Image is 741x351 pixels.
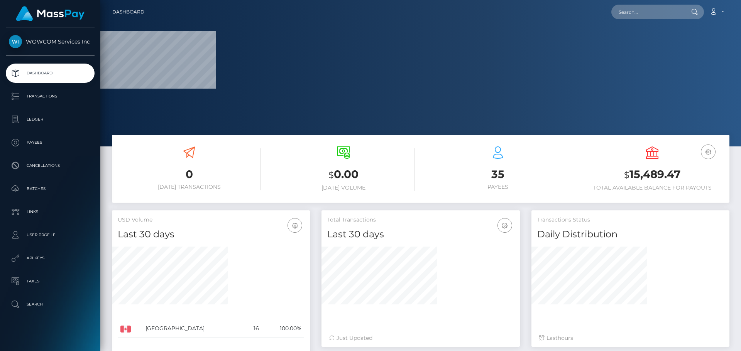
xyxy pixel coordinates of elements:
h3: 35 [426,167,569,182]
small: $ [624,170,629,180]
a: Dashboard [6,64,95,83]
a: Taxes [6,272,95,291]
p: Payees [9,137,91,148]
h3: 0 [118,167,261,182]
input: Search... [611,5,684,19]
p: API Keys [9,252,91,264]
h6: [DATE] Volume [272,185,415,191]
a: Ledger [6,110,95,129]
h5: Transactions Status [537,216,724,224]
h6: Payees [426,184,569,190]
p: Transactions [9,91,91,102]
h6: [DATE] Transactions [118,184,261,190]
a: Batches [6,179,95,198]
p: Ledger [9,114,91,125]
h6: Total Available Balance for Payouts [581,185,724,191]
a: Cancellations [6,156,95,175]
a: Transactions [6,87,95,106]
h5: USD Volume [118,216,304,224]
h3: 0.00 [272,167,415,183]
a: Search [6,295,95,314]
a: User Profile [6,225,95,245]
p: Cancellations [9,160,91,171]
td: 16 [245,320,262,338]
img: MassPay Logo [16,6,85,21]
div: Just Updated [329,334,512,342]
p: User Profile [9,229,91,241]
small: $ [328,170,334,180]
a: API Keys [6,249,95,268]
a: Payees [6,133,95,152]
p: Search [9,299,91,310]
h4: Last 30 days [327,228,514,241]
h4: Daily Distribution [537,228,724,241]
img: CA.png [120,326,131,333]
h3: 15,489.47 [581,167,724,183]
p: Dashboard [9,67,91,79]
p: Batches [9,183,91,195]
a: Dashboard [112,4,144,20]
td: 100.00% [262,320,305,338]
h5: Total Transactions [327,216,514,224]
div: Last hours [539,334,722,342]
img: WOWCOM Services Inc [9,35,22,48]
span: WOWCOM Services Inc [6,38,95,45]
h4: Last 30 days [118,228,304,241]
p: Taxes [9,275,91,287]
p: Links [9,206,91,218]
a: Links [6,202,95,222]
td: [GEOGRAPHIC_DATA] [143,320,245,338]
